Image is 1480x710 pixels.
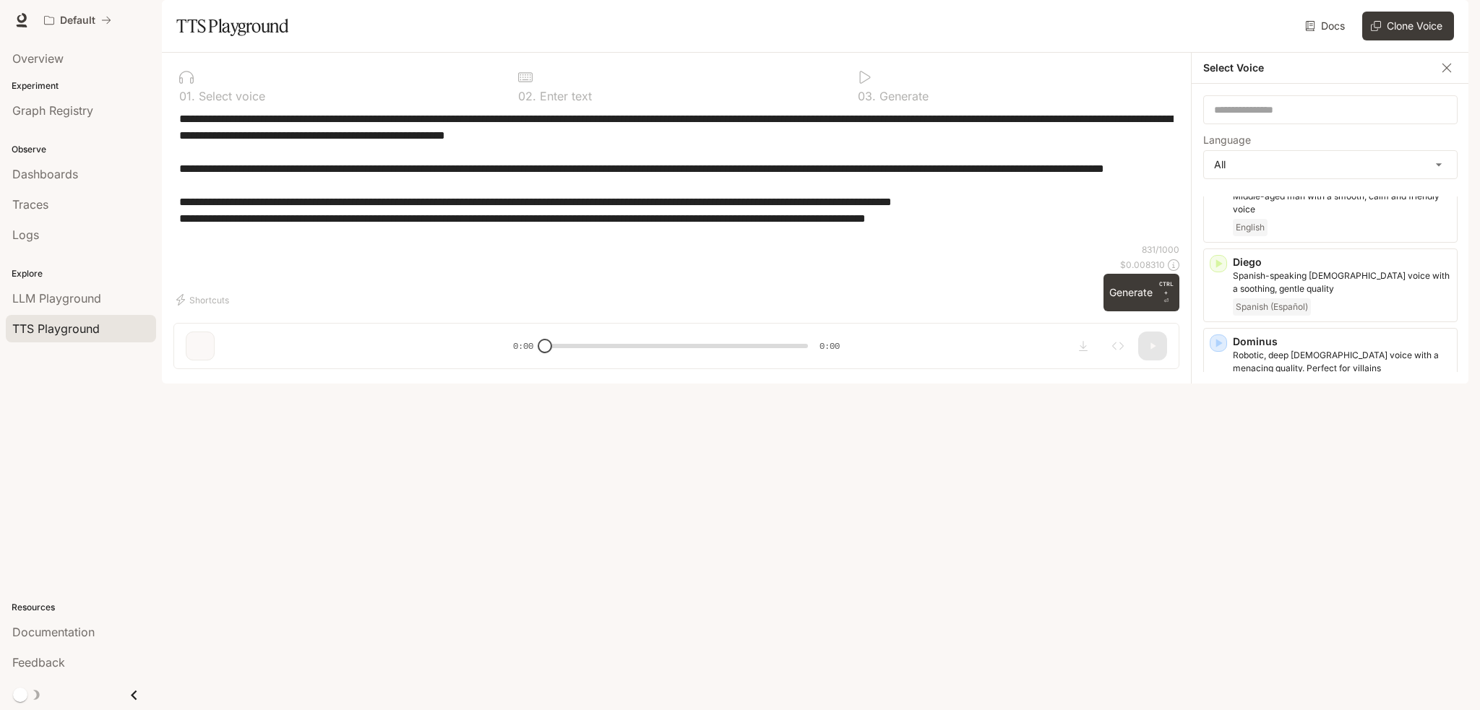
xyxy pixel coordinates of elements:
span: English [1233,219,1268,236]
a: Docs [1302,12,1351,40]
p: ⏎ [1158,280,1174,306]
button: Clone Voice [1362,12,1454,40]
p: Middle-aged man with a smooth, calm and friendly voice [1233,190,1451,216]
p: Robotic, deep male voice with a menacing quality. Perfect for villains [1233,349,1451,375]
h1: TTS Playground [176,12,288,40]
p: Enter text [536,90,592,102]
p: Diego [1233,255,1451,269]
p: Default [60,14,95,27]
p: Spanish-speaking male voice with a soothing, gentle quality [1233,269,1451,295]
p: Generate [876,90,929,102]
p: 0 2 . [518,90,536,102]
p: Language [1203,135,1251,145]
p: Select voice [195,90,265,102]
p: 0 3 . [858,90,876,102]
p: CTRL + [1158,280,1174,297]
div: All [1204,151,1457,178]
button: All workspaces [38,6,118,35]
button: Shortcuts [173,288,235,311]
span: Spanish (Español) [1233,298,1311,316]
button: GenerateCTRL +⏎ [1103,274,1179,311]
p: 0 1 . [179,90,195,102]
p: Dominus [1233,334,1451,349]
